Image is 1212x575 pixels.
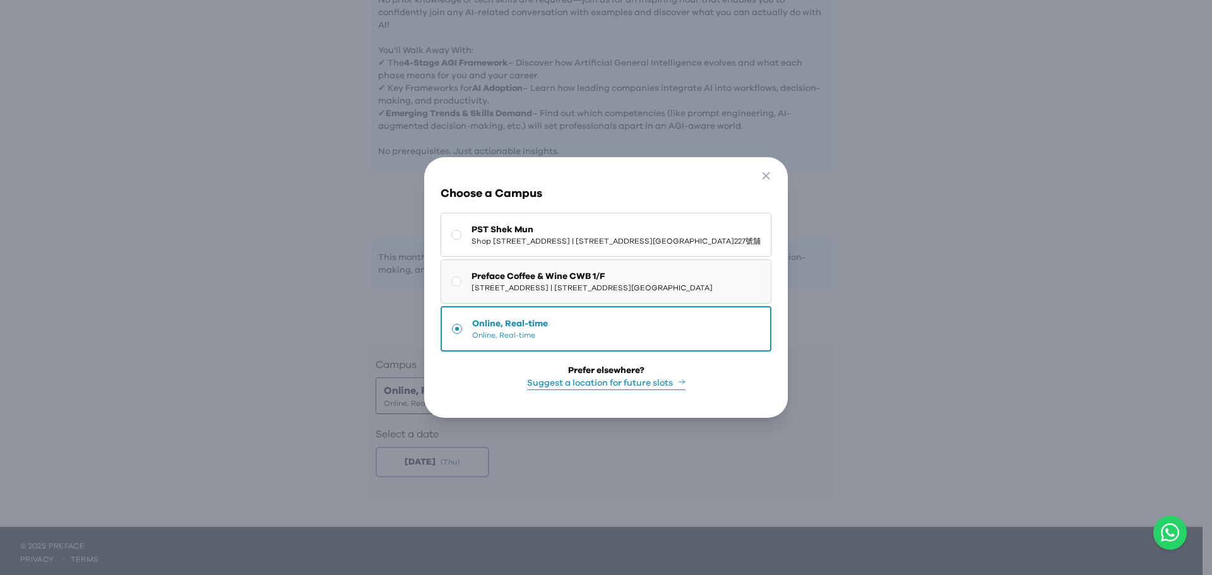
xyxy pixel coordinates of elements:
[441,259,771,304] button: Preface Coffee & Wine CWB 1/F[STREET_ADDRESS] | [STREET_ADDRESS][GEOGRAPHIC_DATA]
[441,213,771,257] button: PST Shek MunShop [STREET_ADDRESS] | [STREET_ADDRESS][GEOGRAPHIC_DATA]227號舖
[568,364,645,377] div: Prefer elsewhere?
[441,185,771,203] h3: Choose a Campus
[527,377,686,390] button: Suggest a location for future slots
[472,317,548,330] span: Online, Real-time
[472,270,713,283] span: Preface Coffee & Wine CWB 1/F
[472,223,761,236] span: PST Shek Mun
[472,236,761,246] span: Shop [STREET_ADDRESS] | [STREET_ADDRESS][GEOGRAPHIC_DATA]227號舖
[472,283,713,293] span: [STREET_ADDRESS] | [STREET_ADDRESS][GEOGRAPHIC_DATA]
[441,306,771,352] button: Online, Real-timeOnline, Real-time
[472,330,548,340] span: Online, Real-time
